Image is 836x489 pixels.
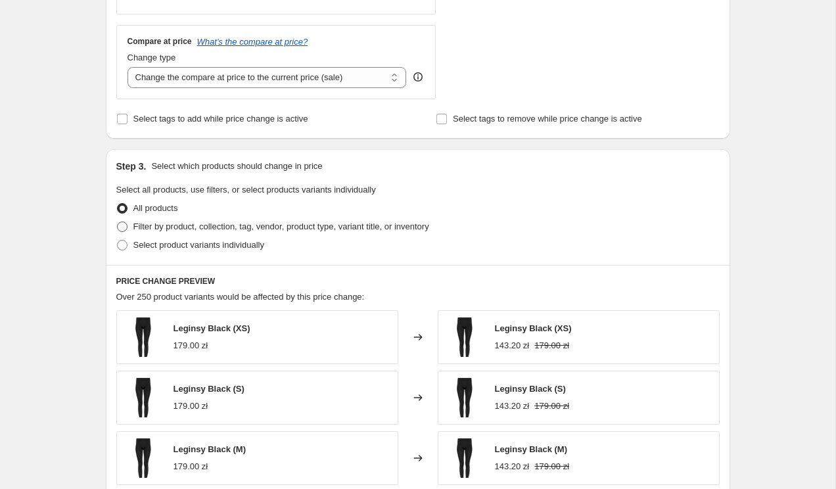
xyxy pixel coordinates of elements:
span: Leginsy Black (M) [174,444,246,454]
img: leg-black-1_c23bc85c-05f0-48fc-96c1-7edfce111e8e_80x.jpg [124,317,163,357]
span: Select tags to remove while price change is active [453,114,642,124]
span: Filter by product, collection, tag, vendor, product type, variant title, or inventory [133,221,429,231]
img: leg-black-1_c23bc85c-05f0-48fc-96c1-7edfce111e8e_80x.jpg [445,317,484,357]
span: Select tags to add while price change is active [133,114,308,124]
div: 143.20 zł [495,460,530,473]
button: What's the compare at price? [197,37,308,47]
strike: 179.00 zł [534,460,569,473]
h3: Compare at price [128,36,192,47]
div: 179.00 zł [174,339,208,352]
div: 143.20 zł [495,400,530,413]
img: leg-black-1_c23bc85c-05f0-48fc-96c1-7edfce111e8e_80x.jpg [124,438,163,478]
span: Select product variants individually [133,240,264,250]
img: leg-black-1_c23bc85c-05f0-48fc-96c1-7edfce111e8e_80x.jpg [445,438,484,478]
span: Leginsy Black (S) [495,384,566,394]
strike: 179.00 zł [534,400,569,413]
span: All products [133,203,178,213]
span: Select all products, use filters, or select products variants individually [116,185,376,195]
span: Leginsy Black (M) [495,444,568,454]
h2: Step 3. [116,160,147,173]
strike: 179.00 zł [534,339,569,352]
img: leg-black-1_c23bc85c-05f0-48fc-96c1-7edfce111e8e_80x.jpg [124,378,163,417]
span: Leginsy Black (XS) [495,323,572,333]
span: Over 250 product variants would be affected by this price change: [116,292,365,302]
div: 143.20 zł [495,339,530,352]
span: Leginsy Black (XS) [174,323,250,333]
div: help [411,70,425,83]
div: 179.00 zł [174,400,208,413]
img: leg-black-1_c23bc85c-05f0-48fc-96c1-7edfce111e8e_80x.jpg [445,378,484,417]
div: 179.00 zł [174,460,208,473]
span: Change type [128,53,176,62]
span: Leginsy Black (S) [174,384,244,394]
p: Select which products should change in price [151,160,322,173]
h6: PRICE CHANGE PREVIEW [116,276,720,287]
